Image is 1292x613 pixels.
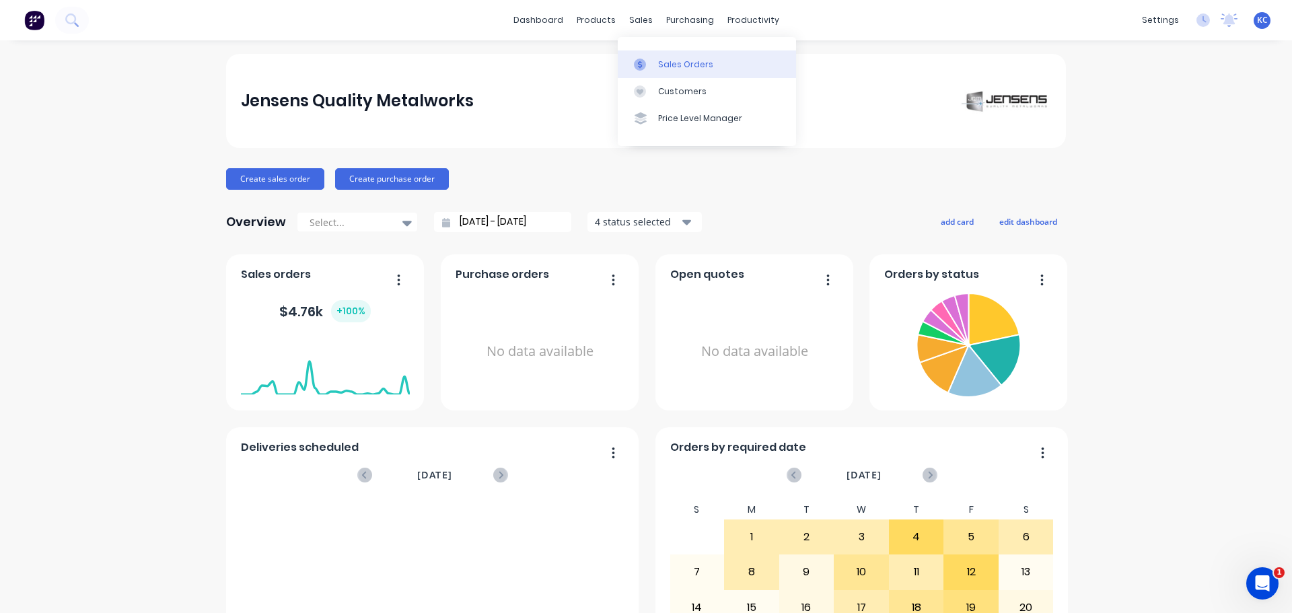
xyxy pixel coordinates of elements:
div: $ 4.76k [279,300,371,322]
div: 4 [890,520,943,554]
div: T [779,500,834,519]
div: No data available [456,288,624,415]
div: 12 [944,555,998,589]
div: 9 [780,555,834,589]
span: [DATE] [847,468,882,482]
button: Create purchase order [335,168,449,190]
span: Orders by required date [670,439,806,456]
div: settings [1135,10,1186,30]
div: M [724,500,779,519]
a: dashboard [507,10,570,30]
div: F [943,500,999,519]
span: 1 [1274,567,1285,578]
img: Jensens Quality Metalworks [957,87,1051,115]
div: 8 [725,555,779,589]
div: Sales Orders [658,59,713,71]
div: Jensens Quality Metalworks [241,87,474,114]
span: [DATE] [417,468,452,482]
span: Sales orders [241,266,311,283]
div: 5 [944,520,998,554]
div: 6 [999,520,1053,554]
div: + 100 % [331,300,371,322]
a: Customers [618,78,796,105]
span: Purchase orders [456,266,549,283]
span: Deliveries scheduled [241,439,359,456]
button: 4 status selected [587,212,702,232]
a: Price Level Manager [618,105,796,132]
div: W [834,500,889,519]
div: sales [622,10,659,30]
img: Factory [24,10,44,30]
div: S [999,500,1054,519]
div: 4 status selected [595,215,680,229]
div: products [570,10,622,30]
div: 2 [780,520,834,554]
div: purchasing [659,10,721,30]
span: KC [1257,14,1268,26]
div: Customers [658,85,707,98]
div: 10 [834,555,888,589]
div: 7 [670,555,724,589]
div: No data available [670,288,839,415]
div: 3 [834,520,888,554]
button: Create sales order [226,168,324,190]
iframe: Intercom live chat [1246,567,1279,600]
span: Orders by status [884,266,979,283]
div: 13 [999,555,1053,589]
a: Sales Orders [618,50,796,77]
div: 1 [725,520,779,554]
button: edit dashboard [991,213,1066,230]
div: productivity [721,10,786,30]
div: Overview [226,209,286,236]
div: 11 [890,555,943,589]
div: S [670,500,725,519]
div: Price Level Manager [658,112,742,124]
span: Open quotes [670,266,744,283]
button: add card [932,213,982,230]
div: T [889,500,944,519]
